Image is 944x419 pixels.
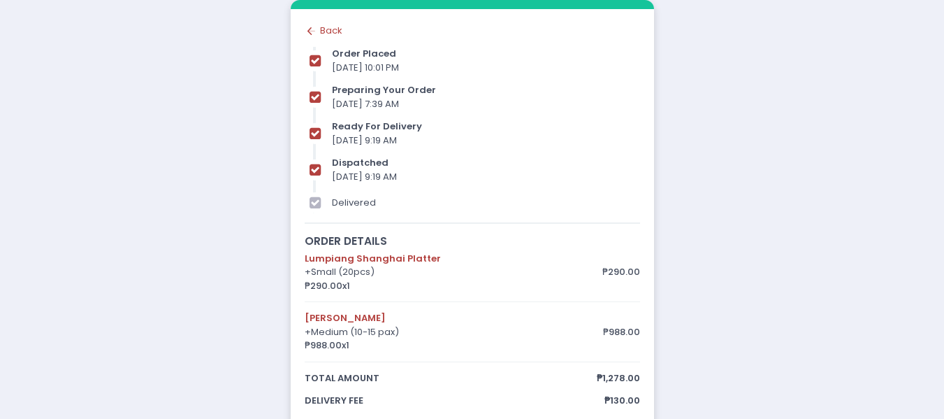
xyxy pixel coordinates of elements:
[597,371,640,385] span: ₱1,278.00
[332,134,397,147] span: [DATE] 9:19 AM
[305,394,604,408] span: delivery fee
[305,371,597,385] span: total amount
[305,24,640,38] div: Back
[332,196,639,210] div: delivered
[604,394,640,408] span: ₱130.00
[332,97,399,111] span: [DATE] 7:39 AM
[332,170,397,183] span: [DATE] 9:19 AM
[332,61,399,74] span: [DATE] 10:01 PM
[332,47,639,61] div: order placed
[332,83,639,97] div: preparing your order
[305,233,640,249] div: order details
[332,120,639,134] div: ready for delivery
[332,156,639,170] div: dispatched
